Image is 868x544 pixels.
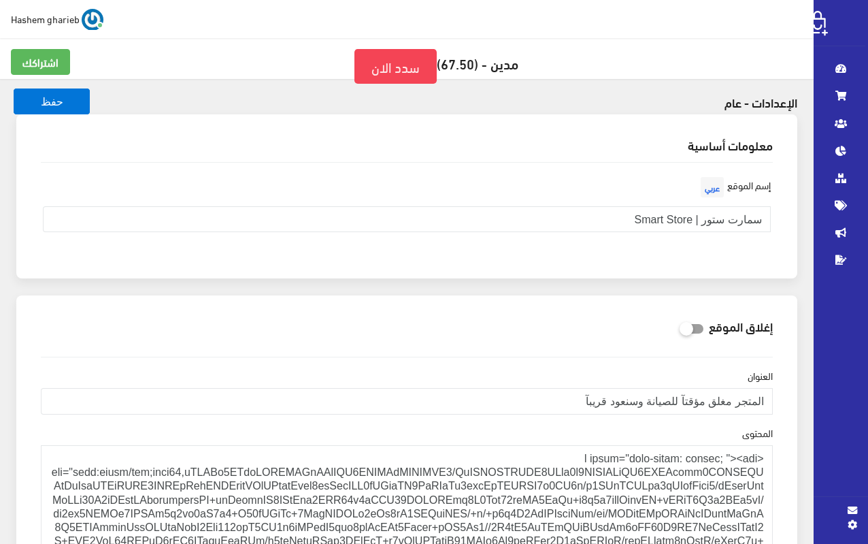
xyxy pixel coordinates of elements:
[11,49,70,75] a: اشتراكك
[701,177,724,197] span: عربي
[415,95,797,109] h4: اﻹعدادات - عام
[14,89,90,114] button: حفظ
[748,368,773,383] label: العنوان
[354,49,437,84] a: سدد الان
[697,174,771,201] label: إسم الموقع
[709,320,773,332] h2: إغلاق الموقع
[742,426,773,441] label: المحتوى
[11,49,803,84] h5: مدين - (67.50)
[82,9,103,31] img: ...
[11,10,80,27] span: Hashem gharieb
[41,139,773,151] h2: معلومات أساسية
[11,8,103,30] a: ... Hashem gharieb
